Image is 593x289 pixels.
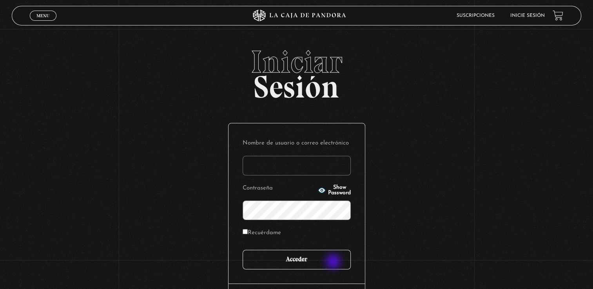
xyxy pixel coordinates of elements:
a: Inicie sesión [510,13,545,18]
label: Contraseña [243,182,316,195]
h2: Sesión [12,46,581,96]
span: Cerrar [34,20,52,25]
label: Recuérdame [243,227,281,239]
input: Acceder [243,250,351,269]
input: Recuérdame [243,229,248,234]
span: Menu [36,13,49,18]
a: View your shopping cart [553,10,563,21]
a: Suscripciones [457,13,495,18]
label: Nombre de usuario o correo electrónico [243,137,351,150]
span: Iniciar [12,46,581,78]
span: Show Password [328,185,351,196]
button: Show Password [318,185,351,196]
